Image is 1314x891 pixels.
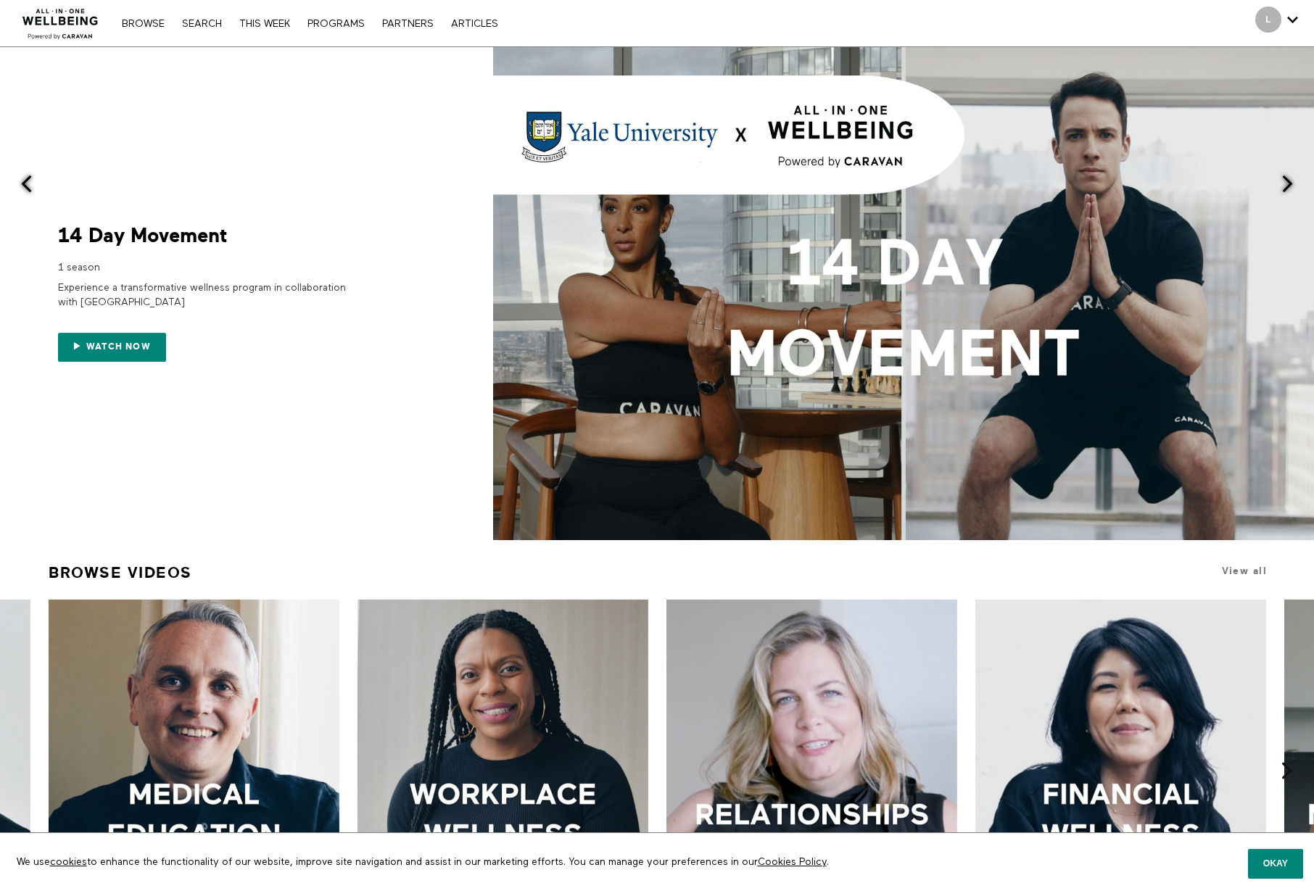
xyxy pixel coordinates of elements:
[115,19,172,29] a: Browse
[300,19,372,29] a: PROGRAMS
[6,844,1036,880] p: We use to enhance the functionality of our website, improve site navigation and assist in our mar...
[50,857,87,867] a: cookies
[175,19,229,29] a: Search
[444,19,505,29] a: ARTICLES
[115,16,505,30] nav: Primary
[49,558,192,588] a: Browse Videos
[758,857,827,867] a: Cookies Policy
[375,19,441,29] a: PARTNERS
[232,19,297,29] a: THIS WEEK
[1222,565,1267,576] a: View all
[1248,849,1303,878] button: Okay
